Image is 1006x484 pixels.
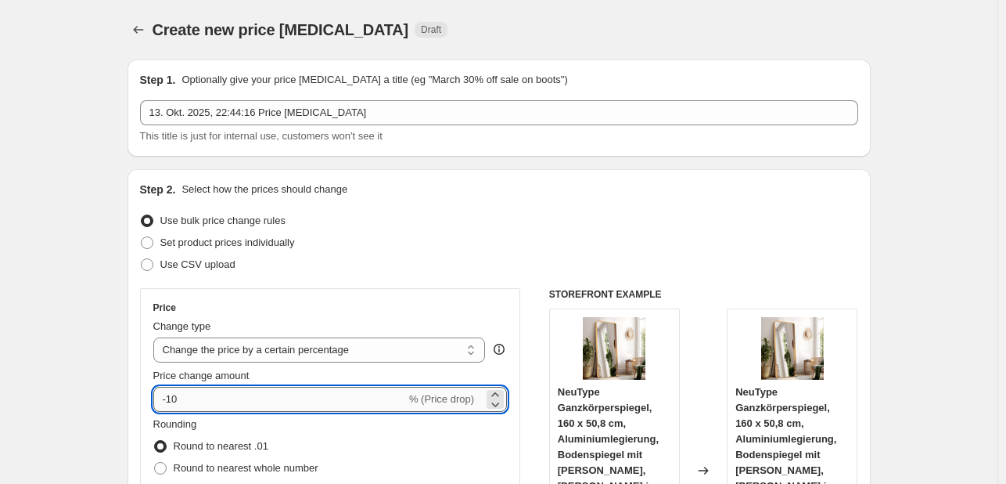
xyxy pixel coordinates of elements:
img: 81toYNbTOKL_80x.jpg [583,317,645,380]
button: Price change jobs [128,19,149,41]
img: 81toYNbTOKL_80x.jpg [761,317,824,380]
span: Use CSV upload [160,258,235,270]
h3: Price [153,302,176,314]
p: Select how the prices should change [181,182,347,197]
input: -15 [153,387,406,412]
span: Draft [421,23,441,36]
h2: Step 1. [140,72,176,88]
span: Round to nearest whole number [174,462,318,474]
span: Change type [153,320,211,332]
span: Set product prices individually [160,237,295,248]
span: Round to nearest .01 [174,440,268,452]
span: % (Price drop) [409,393,474,405]
div: help [491,341,507,357]
span: Rounding [153,418,197,430]
h6: STOREFRONT EXAMPLE [549,288,858,301]
p: Optionally give your price [MEDICAL_DATA] a title (eg "March 30% off sale on boots") [181,72,567,88]
h2: Step 2. [140,182,176,197]
span: Use bulk price change rules [160,215,286,226]
span: This title is just for internal use, customers won't see it [140,130,383,142]
span: Create new price [MEDICAL_DATA] [153,21,409,38]
input: 30% off holiday sale [140,100,858,125]
span: Price change amount [153,370,250,381]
